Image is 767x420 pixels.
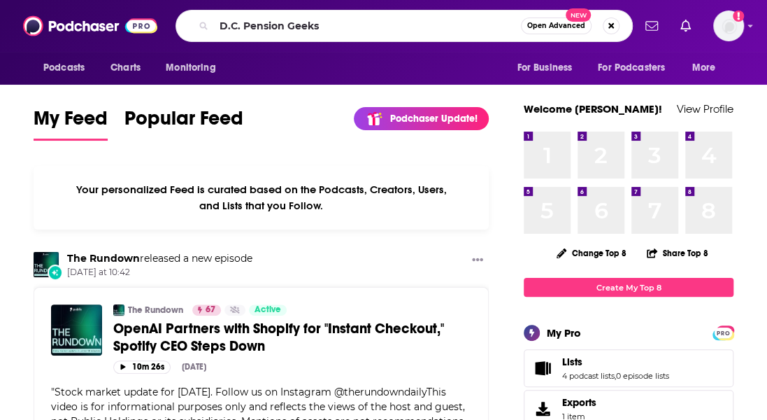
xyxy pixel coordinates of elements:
a: OpenAI Partners with Shopify for "Instant Checkout," Spotify CEO Steps Down [113,320,471,355]
img: Podchaser - Follow, Share and Rate Podcasts [23,13,157,39]
a: Charts [101,55,149,81]
span: PRO [715,328,731,338]
img: OpenAI Partners with Shopify for "Instant Checkout," Spotify CEO Steps Down [51,304,102,356]
a: Show notifications dropdown [640,14,664,38]
img: User Profile [713,10,744,41]
span: , [615,371,616,381]
p: Podchaser Update! [390,113,478,125]
span: Monitoring [166,58,215,78]
button: open menu [507,55,589,81]
span: Podcasts [43,58,85,78]
a: Show notifications dropdown [675,14,696,38]
button: Change Top 8 [548,244,635,262]
button: open menu [34,55,103,81]
a: Lists [529,358,557,378]
span: For Podcasters [598,58,665,78]
div: Search podcasts, credits, & more... [175,10,633,42]
a: 4 podcast lists [562,371,615,381]
h3: released a new episode [67,252,252,265]
a: My Feed [34,106,108,141]
span: New [566,8,591,22]
a: 0 episode lists [616,371,669,381]
button: Show profile menu [713,10,744,41]
span: Active [255,303,281,317]
button: Show More Button [466,252,489,269]
span: Exports [562,396,596,409]
span: My Feed [34,106,108,139]
div: New Episode [48,265,63,280]
button: Open AdvancedNew [521,17,592,34]
button: Share Top 8 [646,239,709,267]
a: 67 [192,304,221,316]
a: The Rundown [67,252,140,265]
img: The Rundown [113,304,124,316]
span: 67 [206,303,215,317]
a: Create My Top 8 [524,278,733,297]
a: View Profile [677,102,733,115]
span: Exports [529,399,557,419]
span: More [692,58,716,78]
a: The Rundown [128,304,183,316]
a: Welcome [PERSON_NAME]! [524,102,662,115]
button: open menu [682,55,733,81]
span: Popular Feed [124,106,243,139]
div: My Pro [547,326,581,339]
div: [DATE] [182,362,206,372]
a: Popular Feed [124,106,243,141]
img: The Rundown [34,252,59,277]
a: Active [249,304,287,316]
span: Logged in as gmalloy [713,10,744,41]
div: Your personalized Feed is curated based on the Podcasts, Creators, Users, and Lists that you Follow. [34,166,489,230]
a: PRO [715,327,731,337]
span: Lists [524,349,733,387]
span: Open Advanced [527,22,585,29]
button: open menu [589,55,685,81]
span: Charts [110,58,141,78]
button: 10m 26s [113,360,171,374]
span: OpenAI Partners with Shopify for "Instant Checkout," Spotify CEO Steps Down [113,320,444,355]
svg: Add a profile image [733,10,744,22]
button: open menu [156,55,234,81]
input: Search podcasts, credits, & more... [214,15,521,37]
span: For Business [517,58,572,78]
span: [DATE] at 10:42 [67,267,252,279]
span: Lists [562,356,582,368]
a: Lists [562,356,669,368]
